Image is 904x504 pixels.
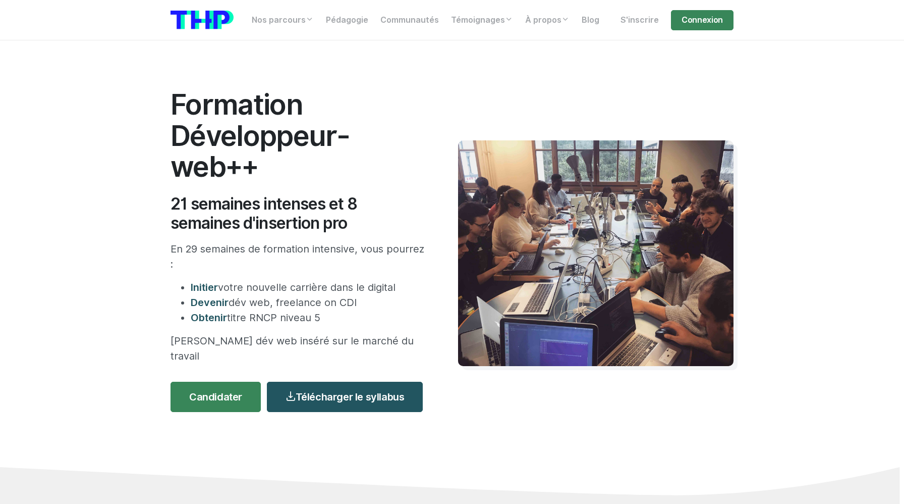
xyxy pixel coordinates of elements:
a: Télécharger le syllabus [267,382,423,412]
h2: 21 semaines intenses et 8 semaines d'insertion pro [171,194,428,233]
a: Communautés [374,10,445,30]
a: S'inscrire [614,10,665,30]
li: votre nouvelle carrière dans le digital [191,280,428,295]
a: Blog [576,10,605,30]
p: [PERSON_NAME] dév web inséré sur le marché du travail [171,333,428,364]
a: Connexion [671,10,733,30]
span: Obtenir [191,312,227,324]
h1: Formation Développeur-web++ [171,89,428,182]
a: Candidater [171,382,261,412]
a: Témoignages [445,10,519,30]
li: titre RNCP niveau 5 [191,310,428,325]
p: En 29 semaines de formation intensive, vous pourrez : [171,241,428,272]
li: dév web, freelance on CDI [191,295,428,310]
span: Devenir [191,296,229,309]
span: Initier [191,281,218,293]
a: Nos parcours [246,10,320,30]
a: À propos [519,10,576,30]
a: Pédagogie [320,10,374,30]
img: logo [171,11,234,29]
img: Travail [458,140,733,366]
